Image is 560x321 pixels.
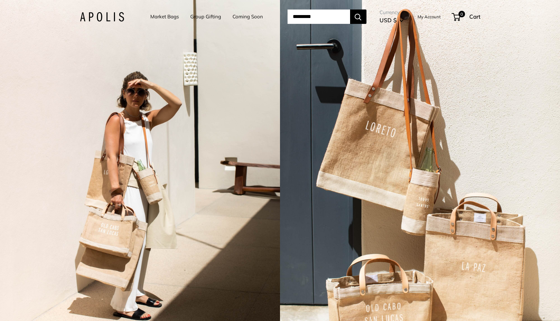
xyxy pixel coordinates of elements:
span: Currency [380,8,403,17]
a: 0 Cart [452,11,480,22]
a: Coming Soon [233,12,263,21]
button: Search [350,9,366,24]
a: Group Gifting [190,12,221,21]
input: Search... [288,9,350,24]
span: USD $ [380,17,397,24]
img: Apolis [80,12,124,22]
button: USD $ [380,15,403,26]
span: 0 [458,11,465,17]
span: Cart [469,13,480,20]
a: Market Bags [150,12,179,21]
a: My Account [418,13,441,21]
